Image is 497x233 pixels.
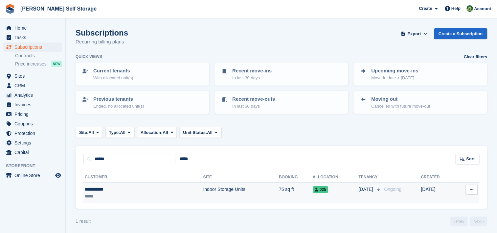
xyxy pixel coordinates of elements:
a: menu [3,171,62,180]
a: menu [3,129,62,138]
p: Recurring billing plans [76,38,128,46]
a: Preview store [54,171,62,179]
p: In last 30 days [232,75,272,81]
span: Ongoing [384,187,401,192]
span: Coupons [14,119,54,128]
span: Subscriptions [14,42,54,52]
a: menu [3,148,62,157]
span: Pricing [14,110,54,119]
th: Customer [83,172,203,183]
span: Price increases [15,61,47,67]
td: 75 sq ft [279,183,313,203]
span: Settings [14,138,54,147]
a: menu [3,71,62,81]
a: Next [470,217,487,226]
a: Recent move-ins In last 30 days [215,63,348,85]
span: All [120,129,125,136]
a: menu [3,23,62,33]
span: Tasks [14,33,54,42]
span: Help [451,5,461,12]
div: 1 result [76,218,91,225]
span: Create [419,5,432,12]
img: stora-icon-8386f47178a22dfd0bd8f6a31ec36ba5ce8667c1dd55bd0f319d3a0aa187defe.svg [5,4,15,14]
th: Tenancy [358,172,381,183]
span: Capital [14,148,54,157]
span: Unit Status: [183,129,207,136]
span: Protection [14,129,54,138]
p: In last 30 days [232,103,275,110]
p: Current tenants [93,67,133,75]
span: All [163,129,168,136]
h1: Subscriptions [76,28,128,37]
a: Upcoming move-ins Move-in date > [DATE] [354,63,486,85]
p: Moving out [371,95,430,103]
a: Previous [450,217,467,226]
span: Analytics [14,91,54,100]
a: menu [3,100,62,109]
span: Account [474,6,491,12]
button: Allocation: All [137,127,177,138]
a: menu [3,81,62,90]
a: Contracts [15,53,62,59]
a: Clear filters [463,54,487,60]
p: Upcoming move-ins [371,67,418,75]
button: Type: All [105,127,134,138]
span: Invoices [14,100,54,109]
span: Storefront [6,163,65,169]
button: Site: All [76,127,103,138]
p: Move-in date > [DATE] [371,75,418,81]
a: Recent move-outs In last 30 days [215,91,348,113]
a: Current tenants With allocated unit(s) [76,63,209,85]
span: Home [14,23,54,33]
th: Booking [279,172,313,183]
p: Recent move-outs [232,95,275,103]
nav: Page [449,217,488,226]
span: Online Store [14,171,54,180]
p: Previous tenants [93,95,144,103]
th: Allocation [313,172,359,183]
a: Price increases NEW [15,60,62,67]
th: Created [421,172,455,183]
h6: Quick views [76,54,102,60]
a: menu [3,42,62,52]
span: [DATE] [358,186,374,193]
a: Moving out Cancelled with future move-out [354,91,486,113]
span: All [88,129,94,136]
span: Type: [109,129,120,136]
a: Create a Subscription [434,28,487,39]
span: Sites [14,71,54,81]
span: CRM [14,81,54,90]
p: With allocated unit(s) [93,75,133,81]
span: Sort [466,156,475,162]
a: menu [3,33,62,42]
p: Ended, no allocated unit(s) [93,103,144,110]
span: Site: [79,129,88,136]
span: 025 [313,186,328,193]
a: menu [3,91,62,100]
button: Unit Status: All [179,127,221,138]
td: [DATE] [421,183,455,203]
td: Indoor Storage Units [203,183,279,203]
span: Allocation: [141,129,163,136]
img: Julie Williams [466,5,473,12]
th: Site [203,172,279,183]
a: Previous tenants Ended, no allocated unit(s) [76,91,209,113]
span: Export [407,31,421,37]
a: menu [3,110,62,119]
p: Cancelled with future move-out [371,103,430,110]
a: menu [3,119,62,128]
span: All [207,129,213,136]
div: NEW [51,61,62,67]
a: menu [3,138,62,147]
a: [PERSON_NAME] Self Storage [18,3,99,14]
button: Export [400,28,429,39]
p: Recent move-ins [232,67,272,75]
